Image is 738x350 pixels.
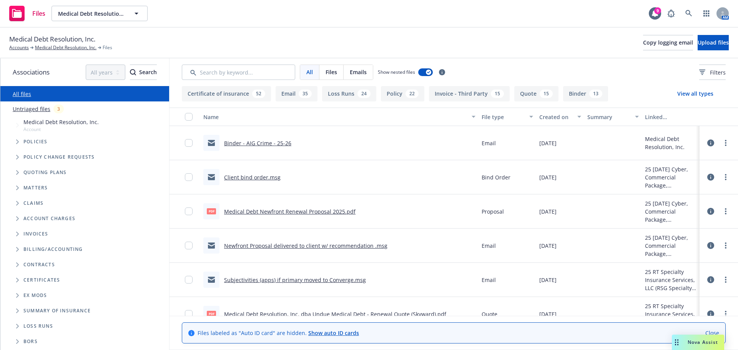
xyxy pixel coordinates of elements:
span: Email [482,242,496,250]
svg: Search [130,69,136,75]
div: 13 [589,90,602,98]
span: Proposal [482,207,504,216]
span: Account [23,126,99,133]
a: more [721,138,730,148]
div: 25 [DATE] Cyber, Commercial Package, Professional Liability, Management Liability, Crime Renewal [645,234,696,258]
button: Created on [536,108,584,126]
div: 25 [DATE] Cyber, Commercial Package, Professional Liability, Management Liability, Crime Renewal [645,199,696,224]
span: Matters [23,186,48,190]
button: Loss Runs [322,86,376,101]
a: Switch app [699,6,714,21]
a: more [721,309,730,318]
span: Quoting plans [23,170,67,175]
button: View all types [665,86,726,101]
button: Filters [699,65,726,80]
a: more [721,173,730,182]
a: Search [681,6,696,21]
div: 25 RT Specialty Insurance Services, LLC (RSG Specialty, LLC) [645,268,696,292]
span: [DATE] [539,207,557,216]
span: Summary of insurance [23,309,91,313]
div: 24 [357,90,371,98]
span: Medical Debt Resolution, Inc. [9,34,95,44]
div: Search [130,65,157,80]
button: Copy logging email [643,35,693,50]
span: Files labeled as "Auto ID card" are hidden. [198,329,359,337]
input: Toggle Row Selected [185,276,193,284]
input: Select all [185,113,193,121]
a: Medical Debt Resolution, Inc. [35,44,96,51]
span: Email [482,139,496,147]
span: Invoices [23,232,48,236]
input: Toggle Row Selected [185,173,193,181]
div: 52 [252,90,265,98]
button: Email [276,86,317,101]
a: Report a Bug [663,6,679,21]
span: Associations [13,67,50,77]
span: Files [326,68,337,76]
a: Binder - AIG Crime - 25-26 [224,139,291,147]
a: Accounts [9,44,29,51]
div: Drag to move [672,335,681,350]
span: Policy change requests [23,155,95,159]
input: Search by keyword... [182,65,295,80]
span: Medical Debt Resolution, Inc. [58,10,125,18]
button: Medical Debt Resolution, Inc. [52,6,148,21]
span: Account charges [23,216,75,221]
div: File type [482,113,525,121]
span: Filters [699,68,726,76]
span: Files [32,10,45,17]
button: SearchSearch [130,65,157,80]
a: Subjectivities (apps) if primary moved to Converge.msg [224,276,366,284]
a: more [721,275,730,284]
span: Copy logging email [643,39,693,46]
a: more [721,207,730,216]
input: Toggle Row Selected [185,242,193,249]
div: Summary [587,113,630,121]
a: Medical Debt Newfront Renewal Proposal 2025.pdf [224,208,356,215]
div: 15 [540,90,553,98]
button: Certificate of insurance [182,86,271,101]
div: Folder Tree Example [0,242,169,349]
a: Close [705,329,719,337]
button: Name [200,108,479,126]
a: Untriaged files [13,105,50,113]
div: Medical Debt Resolution, Inc. [645,135,696,151]
span: Show nested files [378,69,415,75]
span: All [306,68,313,76]
span: Ex Mods [23,293,47,298]
span: Bind Order [482,173,510,181]
a: Client bind order.msg [224,174,281,181]
span: Claims [23,201,43,206]
span: [DATE] [539,276,557,284]
button: Summary [584,108,642,126]
div: 25 [DATE] Cyber, Commercial Package, Professional Liability, Management Liability, Crime Renewal [645,165,696,189]
button: File type [479,108,536,126]
a: Show auto ID cards [308,329,359,337]
button: Binder [563,86,608,101]
span: Emails [350,68,367,76]
a: Medical Debt Resolution, Inc. dba Undue Medical Debt - Renewal Quote (Skyward).pdf [224,310,446,318]
div: 22 [406,90,419,98]
span: Filters [710,68,726,76]
span: Upload files [698,39,729,46]
div: 3 [53,105,64,113]
span: Quote [482,310,497,318]
span: Policies [23,139,48,144]
span: [DATE] [539,310,557,318]
div: 35 [299,90,312,98]
div: 9 [654,7,661,14]
button: Upload files [698,35,729,50]
span: Loss Runs [23,324,53,328]
span: Billing/Accounting [23,247,83,252]
span: Nova Assist [688,339,718,345]
div: 25 RT Specialty Insurance Services, LLC (RSG Specialty, LLC) [645,302,696,326]
a: All files [13,90,31,98]
span: [DATE] [539,242,557,250]
input: Toggle Row Selected [185,139,193,147]
a: more [721,241,730,250]
div: Tree Example [0,116,169,242]
span: [DATE] [539,173,557,181]
span: Certificates [23,278,60,282]
div: Linked associations [645,113,696,121]
button: Invoice - Third Party [429,86,510,101]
